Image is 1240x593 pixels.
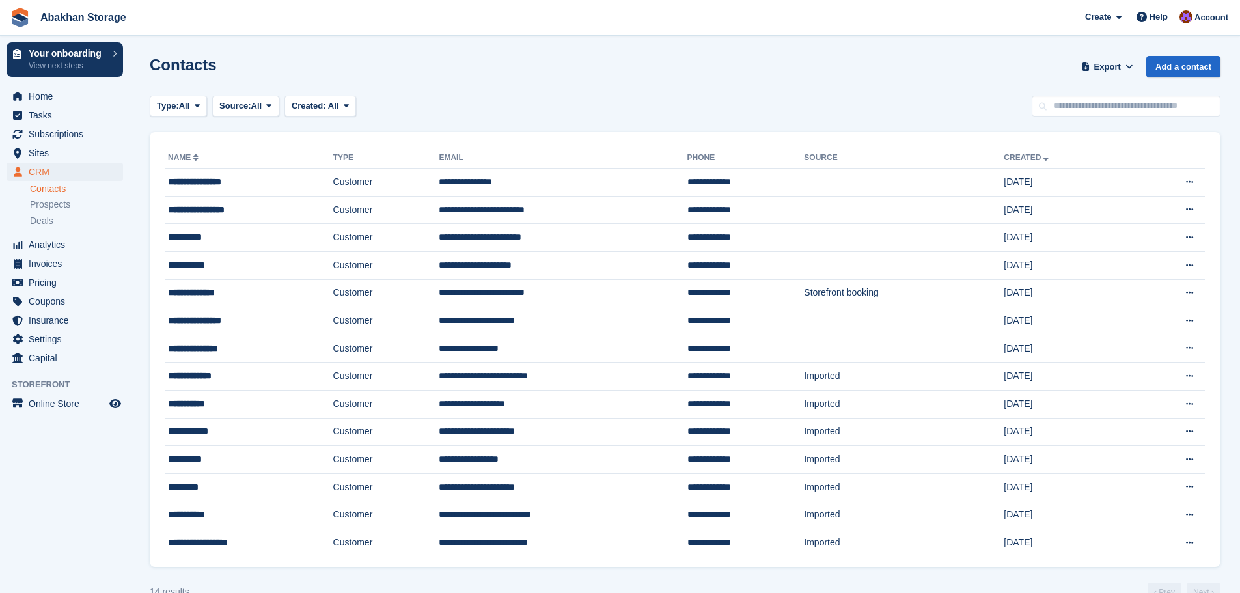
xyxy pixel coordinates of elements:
span: All [179,100,190,113]
td: [DATE] [1004,279,1131,307]
a: menu [7,292,123,310]
td: Imported [804,363,1004,391]
span: Coupons [29,292,107,310]
a: menu [7,236,123,254]
td: [DATE] [1004,307,1131,335]
span: Account [1194,11,1228,24]
span: Subscriptions [29,125,107,143]
span: Prospects [30,199,70,211]
th: Source [804,148,1004,169]
a: Contacts [30,183,123,195]
h1: Contacts [150,56,217,74]
a: Prospects [30,198,123,212]
a: menu [7,144,123,162]
td: Imported [804,418,1004,446]
td: Imported [804,501,1004,529]
td: Customer [333,529,439,556]
td: [DATE] [1004,251,1131,279]
span: Invoices [29,255,107,273]
button: Created: All [284,96,356,117]
span: Sites [29,144,107,162]
span: Tasks [29,106,107,124]
p: Your onboarding [29,49,106,58]
a: menu [7,330,123,348]
button: Export [1079,56,1136,77]
span: CRM [29,163,107,181]
a: menu [7,125,123,143]
span: Settings [29,330,107,348]
td: Customer [333,169,439,197]
td: [DATE] [1004,529,1131,556]
a: Your onboarding View next steps [7,42,123,77]
p: View next steps [29,60,106,72]
td: Customer [333,473,439,501]
span: Insurance [29,311,107,329]
td: Imported [804,390,1004,418]
th: Phone [687,148,805,169]
span: All [328,101,339,111]
a: Created [1004,153,1051,162]
td: [DATE] [1004,224,1131,252]
td: Imported [804,529,1004,556]
td: [DATE] [1004,363,1131,391]
span: Online Store [29,394,107,413]
span: All [251,100,262,113]
span: Home [29,87,107,105]
a: menu [7,349,123,367]
td: [DATE] [1004,501,1131,529]
td: Customer [333,279,439,307]
td: [DATE] [1004,169,1131,197]
button: Source: All [212,96,279,117]
td: Customer [333,307,439,335]
span: Capital [29,349,107,367]
span: Pricing [29,273,107,292]
td: Storefront booking [804,279,1004,307]
span: Type: [157,100,179,113]
td: [DATE] [1004,473,1131,501]
span: Export [1094,61,1121,74]
img: stora-icon-8386f47178a22dfd0bd8f6a31ec36ba5ce8667c1dd55bd0f319d3a0aa187defe.svg [10,8,30,27]
span: Help [1150,10,1168,23]
a: Name [168,153,201,162]
a: Add a contact [1146,56,1220,77]
a: menu [7,394,123,413]
td: Imported [804,473,1004,501]
td: [DATE] [1004,418,1131,446]
span: Deals [30,215,53,227]
a: menu [7,106,123,124]
a: Preview store [107,396,123,411]
td: [DATE] [1004,335,1131,363]
td: Customer [333,335,439,363]
th: Type [333,148,439,169]
span: Created: [292,101,326,111]
img: William Abakhan [1179,10,1192,23]
th: Email [439,148,687,169]
a: menu [7,255,123,273]
a: Deals [30,214,123,228]
td: [DATE] [1004,196,1131,224]
a: Abakhan Storage [35,7,131,28]
td: Customer [333,390,439,418]
td: Customer [333,251,439,279]
td: Customer [333,501,439,529]
td: Customer [333,446,439,474]
td: Customer [333,224,439,252]
span: Source: [219,100,251,113]
a: menu [7,273,123,292]
span: Create [1085,10,1111,23]
td: [DATE] [1004,446,1131,474]
a: menu [7,87,123,105]
button: Type: All [150,96,207,117]
td: Imported [804,446,1004,474]
td: Customer [333,196,439,224]
span: Analytics [29,236,107,254]
a: menu [7,163,123,181]
td: [DATE] [1004,390,1131,418]
td: Customer [333,418,439,446]
a: menu [7,311,123,329]
td: Customer [333,363,439,391]
span: Storefront [12,378,130,391]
